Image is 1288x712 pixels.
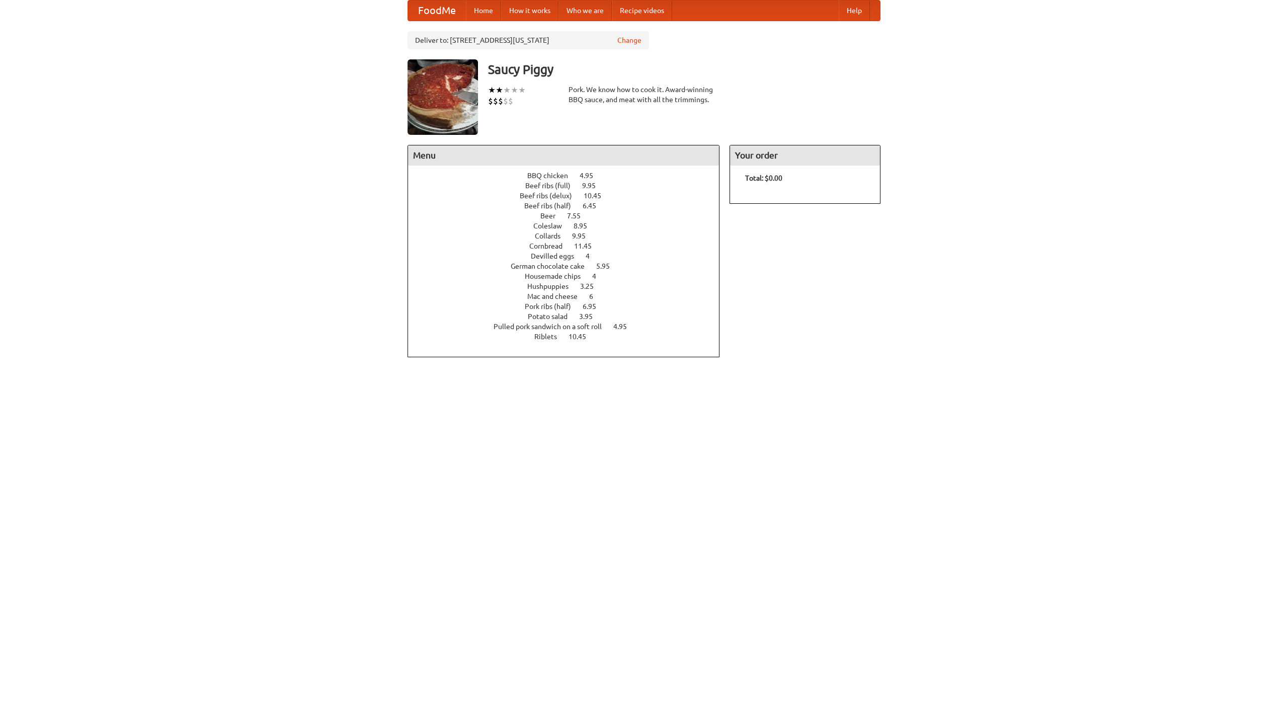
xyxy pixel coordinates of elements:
span: Beef ribs (half) [524,202,581,210]
a: Recipe videos [612,1,672,21]
span: 5.95 [596,262,620,270]
h4: Your order [730,145,880,166]
a: Mac and cheese 6 [527,292,612,300]
h3: Saucy Piggy [488,59,880,80]
span: Devilled eggs [531,252,584,260]
span: Potato salad [528,312,578,321]
a: Coleslaw 8.95 [533,222,606,230]
span: 6 [589,292,603,300]
li: $ [493,96,498,107]
a: Housemade chips 4 [525,272,615,280]
div: Pork. We know how to cook it. Award-winning BBQ sauce, and meat with all the trimmings. [569,85,719,105]
li: $ [508,96,513,107]
div: Deliver to: [STREET_ADDRESS][US_STATE] [408,31,649,49]
a: Devilled eggs 4 [531,252,608,260]
span: Beef ribs (full) [525,182,581,190]
a: Help [839,1,870,21]
a: Riblets 10.45 [534,333,605,341]
span: 9.95 [572,232,596,240]
span: Coleslaw [533,222,572,230]
a: Cornbread 11.45 [529,242,610,250]
span: 4.95 [613,323,637,331]
h4: Menu [408,145,719,166]
li: $ [498,96,503,107]
a: Beef ribs (half) 6.45 [524,202,615,210]
a: FoodMe [408,1,466,21]
span: Mac and cheese [527,292,588,300]
span: Pork ribs (half) [525,302,581,310]
span: BBQ chicken [527,172,578,180]
span: Collards [535,232,571,240]
li: $ [488,96,493,107]
span: 8.95 [574,222,597,230]
a: Hushpuppies 3.25 [527,282,612,290]
span: Hushpuppies [527,282,579,290]
a: Collards 9.95 [535,232,604,240]
span: 7.55 [567,212,591,220]
li: ★ [511,85,518,96]
span: Riblets [534,333,567,341]
span: 4.95 [580,172,603,180]
span: 6.45 [583,202,606,210]
li: $ [503,96,508,107]
a: German chocolate cake 5.95 [511,262,628,270]
a: Who we are [558,1,612,21]
li: ★ [488,85,496,96]
span: Pulled pork sandwich on a soft roll [494,323,612,331]
a: Pork ribs (half) 6.95 [525,302,615,310]
a: Potato salad 3.95 [528,312,611,321]
a: Beer 7.55 [540,212,599,220]
span: 4 [586,252,600,260]
span: 6.95 [583,302,606,310]
span: Cornbread [529,242,573,250]
li: ★ [518,85,526,96]
span: 9.95 [582,182,606,190]
li: ★ [503,85,511,96]
a: Beef ribs (delux) 10.45 [520,192,620,200]
a: Home [466,1,501,21]
span: 3.95 [579,312,603,321]
span: 11.45 [574,242,602,250]
a: Beef ribs (full) 9.95 [525,182,614,190]
span: 4 [592,272,606,280]
li: ★ [496,85,503,96]
span: Housemade chips [525,272,591,280]
span: 10.45 [584,192,611,200]
a: How it works [501,1,558,21]
span: German chocolate cake [511,262,595,270]
span: Beer [540,212,566,220]
b: Total: $0.00 [745,174,782,182]
span: Beef ribs (delux) [520,192,582,200]
a: Change [617,35,641,45]
img: angular.jpg [408,59,478,135]
a: Pulled pork sandwich on a soft roll 4.95 [494,323,646,331]
span: 10.45 [569,333,596,341]
a: BBQ chicken 4.95 [527,172,612,180]
span: 3.25 [580,282,604,290]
